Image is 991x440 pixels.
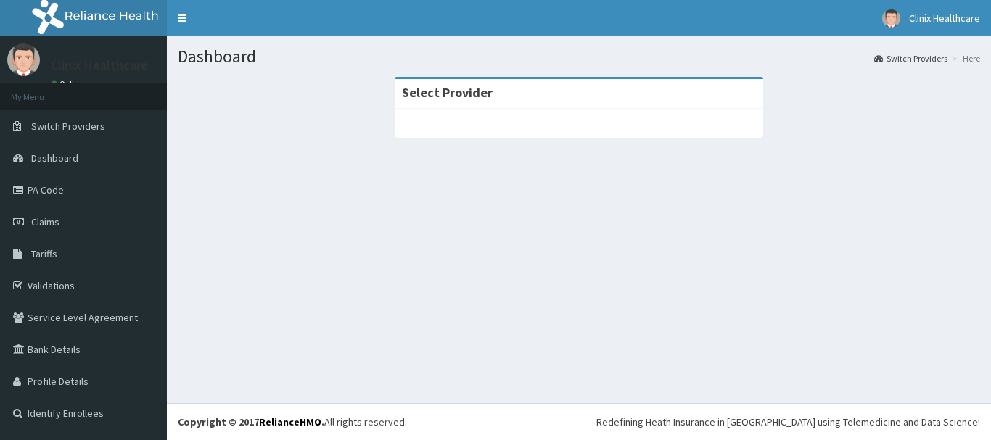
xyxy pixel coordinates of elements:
div: Redefining Heath Insurance in [GEOGRAPHIC_DATA] using Telemedicine and Data Science! [596,415,980,429]
span: Dashboard [31,151,78,165]
footer: All rights reserved. [167,403,991,440]
span: Tariffs [31,247,57,260]
li: Here [949,52,980,65]
span: Switch Providers [31,120,105,133]
p: Clinix Healthcare [51,59,148,72]
span: Claims [31,215,59,228]
h1: Dashboard [178,47,980,66]
a: RelianceHMO [259,415,321,428]
a: Switch Providers [874,52,947,65]
a: Online [51,79,86,89]
span: Clinix Healthcare [909,12,980,25]
strong: Copyright © 2017 . [178,415,324,428]
img: User Image [7,43,40,76]
img: User Image [882,9,900,28]
strong: Select Provider [402,84,493,101]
